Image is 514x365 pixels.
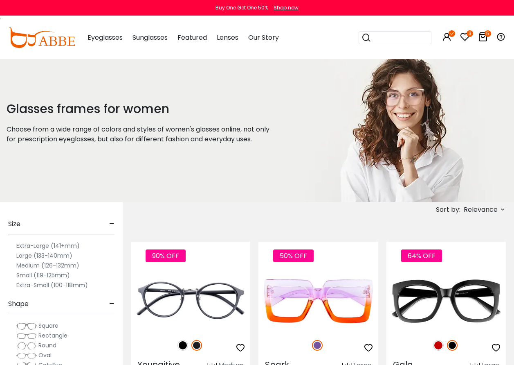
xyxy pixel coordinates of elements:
img: glasses frames for women [296,59,503,202]
span: 90% OFF [146,249,186,262]
img: Matte-black Youngitive - Plastic ,Adjust Nose Pads [131,271,250,331]
span: Shape [8,294,29,314]
span: 64% OFF [401,249,442,262]
label: Extra-Large (141+mm) [16,241,80,251]
span: - [109,294,114,314]
span: Sort by: [436,205,460,214]
img: Square.png [16,322,37,330]
div: Shop now [274,4,299,11]
img: Purple [312,340,323,351]
a: 3 [460,34,470,43]
i: 5 [485,30,491,37]
img: abbeglasses.com [8,27,75,48]
a: Shop now [269,4,299,11]
img: Red [433,340,444,351]
img: Black [177,340,188,351]
img: Oval.png [16,351,37,360]
img: Matte Black [191,340,202,351]
i: 3 [467,30,473,37]
span: Rectangle [38,331,67,340]
span: - [109,214,114,234]
span: Square [38,322,58,330]
label: Medium (126-132mm) [16,261,79,270]
img: Purple Spark - Plastic ,Universal Bridge Fit [258,271,378,331]
span: Our Story [248,33,279,42]
span: Round [38,341,56,349]
span: Featured [177,33,207,42]
label: Extra-Small (100-118mm) [16,280,88,290]
img: Round.png [16,342,37,350]
span: 50% OFF [273,249,314,262]
span: Oval [38,351,52,359]
span: Sunglasses [132,33,168,42]
span: Lenses [217,33,238,42]
span: Relevance [464,202,498,217]
span: Eyeglasses [88,33,123,42]
img: Black Gala - Plastic ,Universal Bridge Fit [386,271,506,331]
a: 5 [478,34,488,43]
h1: Glasses frames for women [7,102,275,116]
label: Small (119-125mm) [16,270,70,280]
img: Black [447,340,458,351]
span: Size [8,214,20,234]
div: Buy One Get One 50% [215,4,268,11]
label: Large (133-140mm) [16,251,72,261]
img: Rectangle.png [16,332,37,340]
p: Choose from a wide range of colors and styles of women's glasses online, not only for prescriptio... [7,125,275,144]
